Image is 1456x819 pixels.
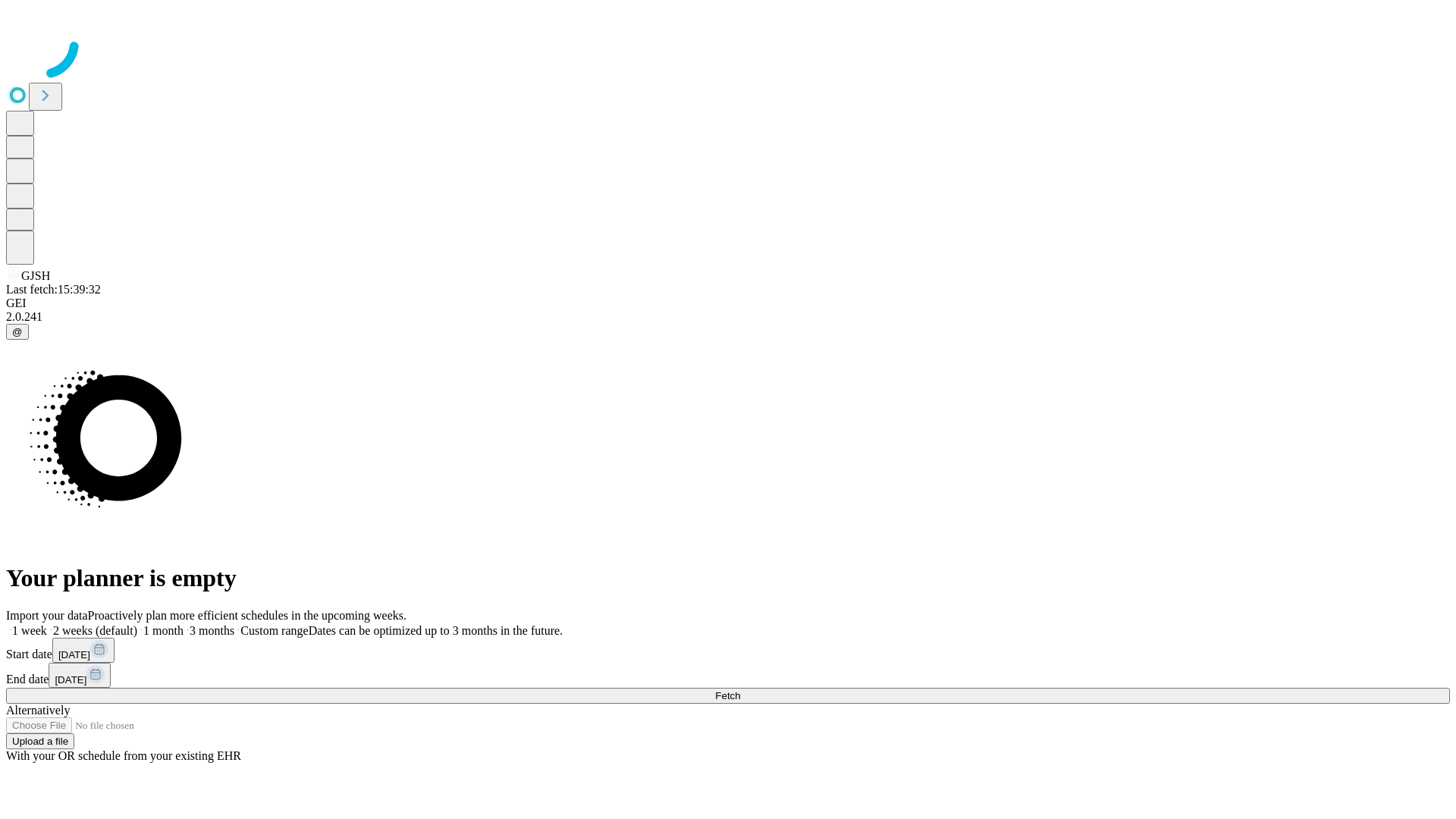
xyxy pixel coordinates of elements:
[55,674,86,686] span: [DATE]
[6,663,1450,688] div: End date
[12,624,47,637] span: 1 week
[6,638,1450,663] div: Start date
[240,624,308,637] span: Custom range
[6,297,1450,310] div: GEI
[21,269,50,282] span: GJSH
[49,663,111,688] button: [DATE]
[6,283,101,296] span: Last fetch: 15:39:32
[88,609,406,622] span: Proactively plan more efficient schedules in the upcoming weeks.
[6,564,1450,592] h1: Your planner is empty
[6,749,241,762] span: With your OR schedule from your existing EHR
[6,310,1450,324] div: 2.0.241
[6,704,70,717] span: Alternatively
[6,688,1450,704] button: Fetch
[190,624,234,637] span: 3 months
[143,624,184,637] span: 1 month
[53,624,137,637] span: 2 weeks (default)
[6,609,88,622] span: Import your data
[6,324,29,340] button: @
[6,733,74,749] button: Upload a file
[12,326,23,337] span: @
[58,649,90,661] span: [DATE]
[309,624,563,637] span: Dates can be optimized up to 3 months in the future.
[715,690,740,701] span: Fetch
[52,638,115,663] button: [DATE]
